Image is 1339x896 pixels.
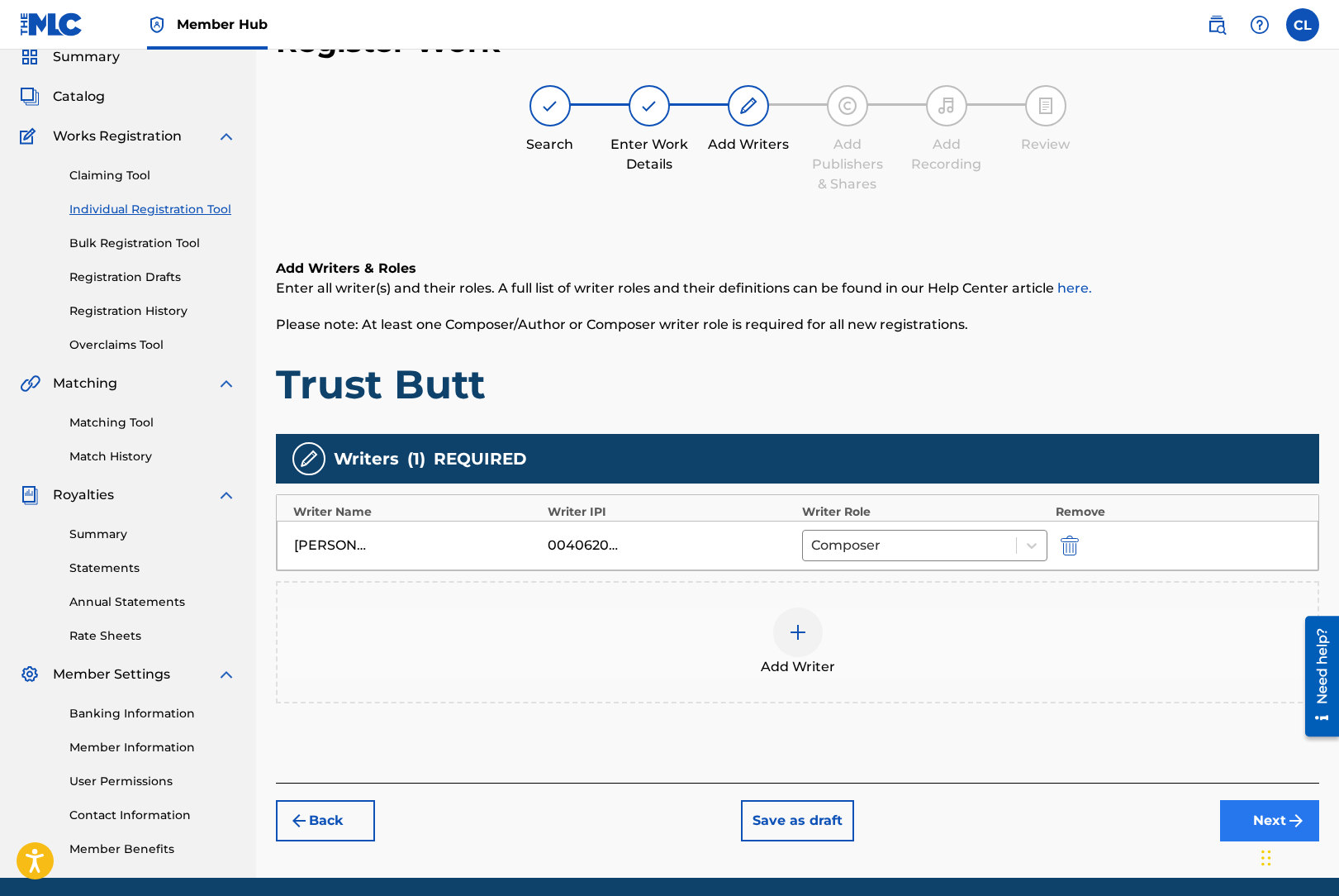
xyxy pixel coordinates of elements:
[69,841,236,858] a: Member Benefits
[1286,8,1319,41] div: User Menu
[1256,817,1339,896] iframe: Chat Widget
[69,627,236,645] a: Rate Sheets
[937,96,957,116] img: step indicator icon for Add Recording
[788,622,808,642] img: add
[1036,96,1056,116] img: step indicator icon for Review
[1243,8,1276,41] div: Help
[69,739,236,756] a: Member Information
[334,446,399,471] span: Writers
[276,317,968,332] span: Please note: At least one Composer/Author or Composer writer role is required for all new registr...
[69,448,236,465] a: Match History
[20,665,40,684] img: Member Settings
[276,800,375,841] button: Back
[216,126,236,146] img: expand
[838,96,857,116] img: step indicator icon for Add Publishers & Shares
[1056,503,1302,521] div: Remove
[1286,811,1306,831] img: f7272a7cc735f4ea7f67.svg
[741,800,854,841] button: Save as draft
[806,135,889,194] div: Add Publishers & Shares
[69,303,236,320] a: Registration History
[407,446,425,471] span: ( 1 )
[53,665,170,684] span: Member Settings
[69,705,236,722] a: Banking Information
[216,485,236,505] img: expand
[1200,8,1233,41] a: Public Search
[639,96,659,116] img: step indicator icon for Enter Work Details
[1004,135,1087,155] div: Review
[69,235,236,252] a: Bulk Registration Tool
[216,374,236,393] img: expand
[276,259,1319,279] h6: Add Writers & Roles
[69,201,236,218] a: Individual Registration Tool
[20,485,40,505] img: Royalties
[299,449,319,469] img: writers
[69,336,236,354] a: Overclaims Tool
[905,135,988,174] div: Add Recording
[293,503,539,521] div: Writer Name
[69,807,236,824] a: Contact Information
[276,360,1319,409] h1: Trust Butt
[20,12,83,36] img: MLC Logo
[53,87,105,107] span: Catalog
[20,126,41,146] img: Works Registration
[1293,610,1339,743] iframe: Resource Center
[69,526,236,543] a: Summary
[1220,800,1319,841] button: Next
[69,560,236,577] a: Statements
[1061,536,1079,555] img: 12a2ab48e56ec057fbd8.svg
[69,414,236,431] a: Matching Tool
[540,96,560,116] img: step indicator icon for Search
[289,811,309,831] img: 7ee5dd4eb1f8a8e3ef2f.svg
[69,773,236,790] a: User Permissions
[761,657,835,677] span: Add Writer
[20,87,40,107] img: Catalog
[1207,15,1227,35] img: search
[802,503,1048,521] div: Writer Role
[548,503,794,521] div: Writer IPI
[53,126,182,146] span: Works Registration
[20,47,120,67] a: SummarySummary
[69,167,236,184] a: Claiming Tool
[53,47,120,67] span: Summary
[53,485,114,505] span: Royalties
[434,446,527,471] span: REQUIRED
[738,96,758,116] img: step indicator icon for Add Writers
[1261,833,1271,883] div: Drag
[1250,15,1270,35] img: help
[216,665,236,684] img: expand
[147,15,167,35] img: Top Rightsholder
[1057,280,1092,296] a: here.
[509,135,591,155] div: Search
[69,269,236,286] a: Registration Drafts
[608,135,691,174] div: Enter Work Details
[20,87,105,107] a: CatalogCatalog
[53,374,117,393] span: Matching
[20,47,40,67] img: Summary
[177,15,268,34] span: Member Hub
[276,280,1092,296] span: Enter all writer(s) and their roles. A full list of writer roles and their definitions can be fou...
[20,374,40,393] img: Matching
[69,593,236,611] a: Annual Statements
[707,135,790,155] div: Add Writers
